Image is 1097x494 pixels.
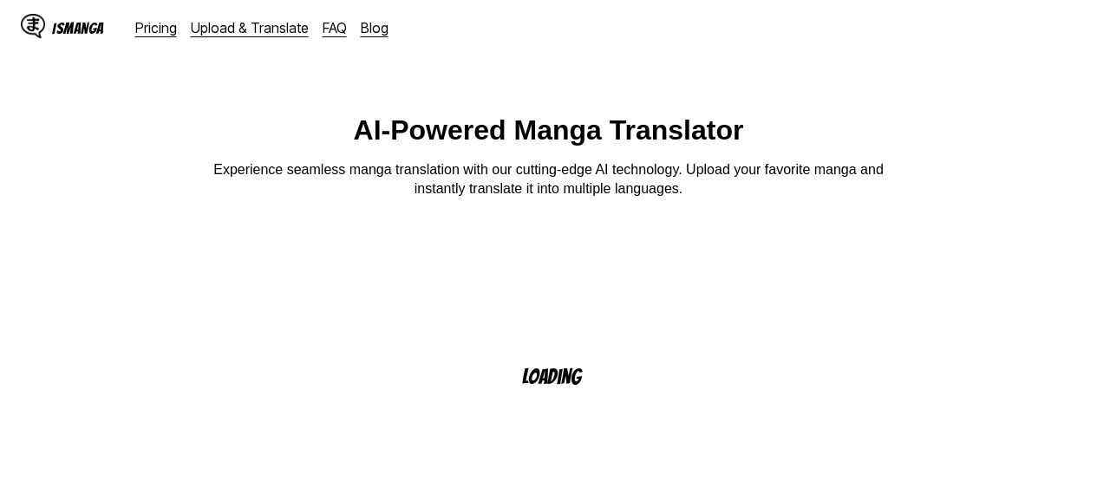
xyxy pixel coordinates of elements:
[361,19,389,36] a: Blog
[202,160,896,199] p: Experience seamless manga translation with our cutting-edge AI technology. Upload your favorite m...
[135,19,177,36] a: Pricing
[354,114,744,146] h1: AI-Powered Manga Translator
[21,14,135,42] a: IsManga LogoIsManga
[21,14,45,38] img: IsManga Logo
[323,19,347,36] a: FAQ
[522,366,604,387] p: Loading
[191,19,309,36] a: Upload & Translate
[52,20,104,36] div: IsManga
